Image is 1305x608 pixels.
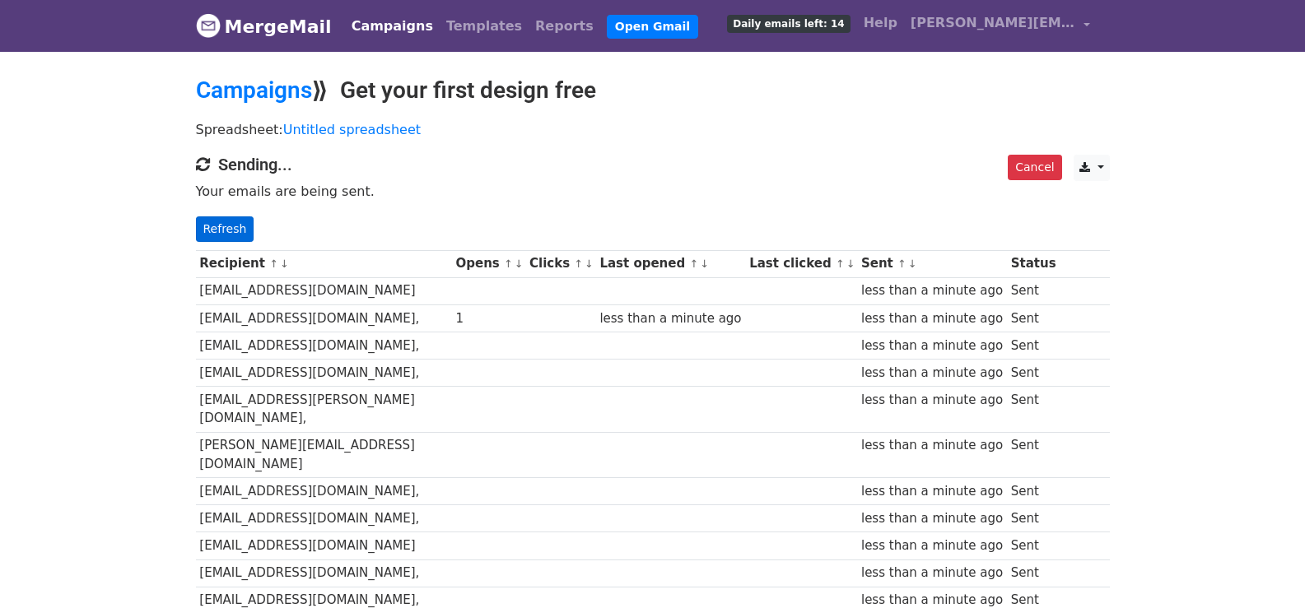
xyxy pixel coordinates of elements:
[196,559,452,587] td: [EMAIL_ADDRESS][DOMAIN_NAME],
[196,277,452,304] td: [EMAIL_ADDRESS][DOMAIN_NAME]
[440,10,529,43] a: Templates
[861,536,1003,555] div: less than a minute ago
[1007,250,1060,277] th: Status
[861,391,1003,410] div: less than a minute ago
[196,216,254,242] a: Refresh
[196,183,1110,200] p: Your emails are being sent.
[857,7,904,39] a: Help
[720,7,856,39] a: Daily emails left: 14
[700,258,709,270] a: ↓
[1007,532,1060,559] td: Sent
[1223,529,1305,608] iframe: Chat Widget
[911,13,1075,33] span: [PERSON_NAME][EMAIL_ADDRESS][DOMAIN_NAME]
[904,7,1097,45] a: [PERSON_NAME][EMAIL_ADDRESS][DOMAIN_NAME]
[196,387,452,433] td: [EMAIL_ADDRESS][PERSON_NAME][DOMAIN_NAME],
[596,250,746,277] th: Last opened
[607,15,698,39] a: Open Gmail
[1008,155,1061,180] a: Cancel
[196,332,452,359] td: [EMAIL_ADDRESS][DOMAIN_NAME],
[515,258,524,270] a: ↓
[283,122,421,137] a: Untitled spreadsheet
[574,258,583,270] a: ↑
[1007,387,1060,433] td: Sent
[196,250,452,277] th: Recipient
[452,250,526,277] th: Opens
[1007,277,1060,304] td: Sent
[525,250,595,277] th: Clicks
[196,532,452,559] td: [EMAIL_ADDRESS][DOMAIN_NAME]
[196,505,452,532] td: [EMAIL_ADDRESS][DOMAIN_NAME],
[689,258,698,270] a: ↑
[196,77,312,104] a: Campaigns
[861,564,1003,582] div: less than a minute ago
[345,10,440,43] a: Campaigns
[1007,359,1060,386] td: Sent
[585,258,594,270] a: ↓
[861,309,1003,328] div: less than a minute ago
[196,9,332,44] a: MergeMail
[196,77,1110,104] h2: ⟫ Get your first design free
[1007,505,1060,532] td: Sent
[599,309,741,328] div: less than a minute ago
[1007,432,1060,478] td: Sent
[861,336,1003,355] div: less than a minute ago
[745,250,857,277] th: Last clicked
[836,258,845,270] a: ↑
[196,478,452,505] td: [EMAIL_ADDRESS][DOMAIN_NAME],
[861,281,1003,300] div: less than a minute ago
[196,121,1110,138] p: Spreadsheet:
[1007,332,1060,359] td: Sent
[455,309,521,328] div: 1
[196,432,452,478] td: [PERSON_NAME][EMAIL_ADDRESS][DOMAIN_NAME]
[196,13,221,38] img: MergeMail logo
[269,258,278,270] a: ↑
[196,359,452,386] td: [EMAIL_ADDRESS][DOMAIN_NAME],
[861,364,1003,383] div: less than a minute ago
[846,258,855,270] a: ↓
[897,258,907,270] a: ↑
[1007,478,1060,505] td: Sent
[1007,304,1060,332] td: Sent
[861,509,1003,528] div: less than a minute ago
[727,15,850,33] span: Daily emails left: 14
[908,258,917,270] a: ↓
[857,250,1007,277] th: Sent
[196,155,1110,174] h4: Sending...
[1007,559,1060,587] td: Sent
[504,258,513,270] a: ↑
[280,258,289,270] a: ↓
[196,304,452,332] td: [EMAIL_ADDRESS][DOMAIN_NAME],
[861,482,1003,501] div: less than a minute ago
[529,10,600,43] a: Reports
[861,436,1003,455] div: less than a minute ago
